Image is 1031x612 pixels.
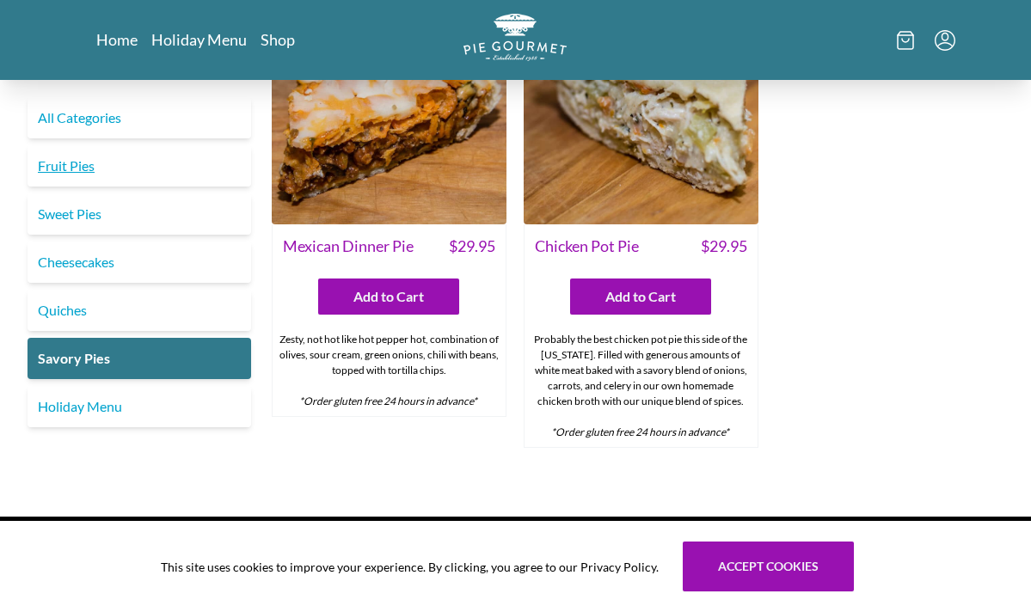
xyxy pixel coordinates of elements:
button: Menu [935,30,955,51]
a: Home [96,29,138,50]
div: Zesty, not hot like hot pepper hot, combination of olives, sour cream, green onions, chili with b... [273,325,506,416]
a: Sweet Pies [28,193,251,235]
a: Quiches [28,290,251,331]
a: Fruit Pies [28,145,251,187]
a: Holiday Menu [28,386,251,427]
button: Add to Cart [570,278,711,315]
span: Add to Cart [353,286,424,307]
a: All Categories [28,97,251,138]
em: *Order gluten free 24 hours in advance* [551,425,729,438]
button: Add to Cart [318,278,459,315]
button: Accept cookies [683,542,854,591]
img: logo [463,14,567,61]
a: Logo [463,14,567,66]
a: Savory Pies [28,338,251,379]
em: *Order gluten free 24 hours in advance* [299,395,477,407]
span: $ 29.95 [701,235,747,258]
span: $ 29.95 [449,235,495,258]
span: This site uses cookies to improve your experience. By clicking, you agree to our Privacy Policy. [161,558,659,576]
div: Probably the best chicken pot pie this side of the [US_STATE]. Filled with generous amounts of wh... [525,325,758,447]
a: Shop [261,29,295,50]
span: Chicken Pot Pie [535,235,639,258]
a: Holiday Menu [151,29,247,50]
a: Cheesecakes [28,242,251,283]
span: Add to Cart [605,286,676,307]
span: Mexican Dinner Pie [283,235,414,258]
